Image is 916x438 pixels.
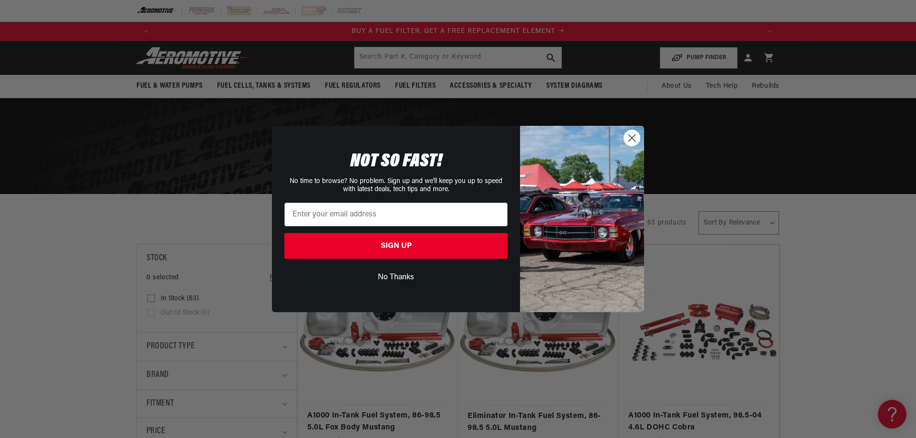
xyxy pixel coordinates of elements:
button: Close dialog [624,130,640,146]
span: NOT SO FAST! [350,152,442,171]
input: Enter your email address [284,203,508,226]
img: 85cdd541-2605-488b-b08c-a5ee7b438a35.jpeg [520,126,644,312]
span: No time to browse? No problem. Sign up and we'll keep you up to speed with latest deals, tech tip... [290,178,502,193]
button: No Thanks [284,268,508,286]
button: SIGN UP [284,233,508,259]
